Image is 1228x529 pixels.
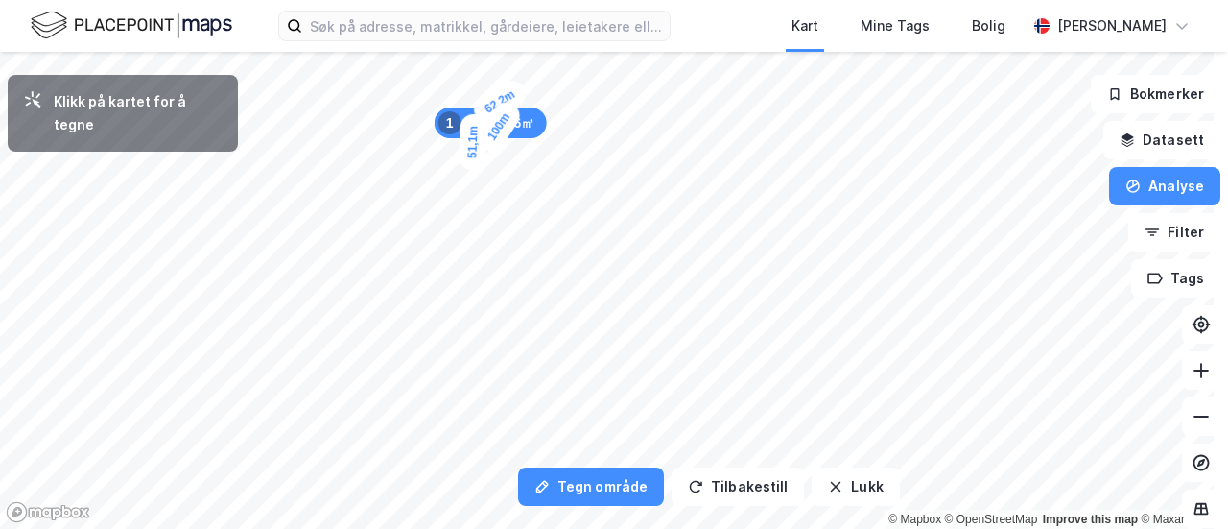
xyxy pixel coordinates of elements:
[1043,513,1138,526] a: Improve this map
[459,113,487,170] div: Map marker
[791,14,818,37] div: Kart
[1057,14,1167,37] div: [PERSON_NAME]
[6,501,90,523] a: Mapbox homepage
[438,111,461,134] div: 1
[972,14,1005,37] div: Bolig
[1091,75,1220,113] button: Bokmerker
[469,76,531,128] div: Map marker
[888,513,941,526] a: Mapbox
[1103,121,1220,159] button: Datasett
[518,468,664,506] button: Tegn område
[1132,437,1228,529] div: Kontrollprogram for chat
[812,468,899,506] button: Lukk
[861,14,930,37] div: Mine Tags
[672,468,804,506] button: Tilbakestill
[945,513,1038,526] a: OpenStreetMap
[435,108,547,138] div: Map marker
[31,9,232,42] img: logo.f888ab2527a4732fd821a326f86c7f29.svg
[302,12,670,40] input: Søk på adresse, matrikkel, gårdeiere, leietakere eller personer
[1109,167,1220,205] button: Analyse
[1132,437,1228,529] iframe: Chat Widget
[1128,213,1220,252] button: Filter
[473,97,524,156] div: Map marker
[1131,259,1220,298] button: Tags
[54,90,223,136] div: Klikk på kartet for å tegne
